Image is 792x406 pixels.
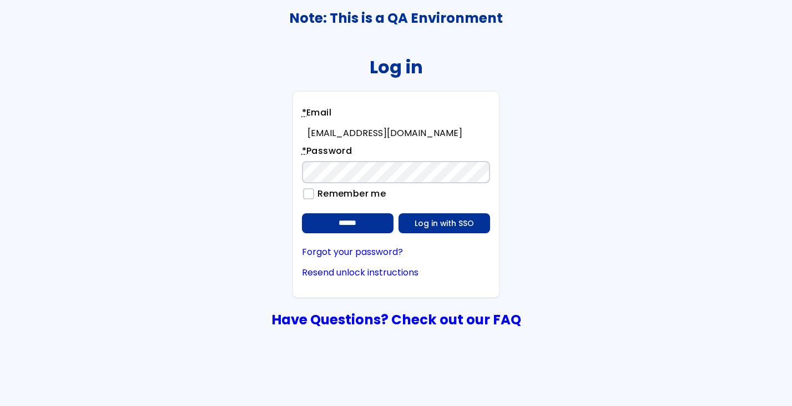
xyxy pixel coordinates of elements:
[312,189,386,199] label: Remember me
[307,128,491,138] div: [EMAIL_ADDRESS][DOMAIN_NAME]
[302,106,306,119] abbr: required
[302,268,491,278] a: Resend unlock instructions
[302,106,331,123] label: Email
[302,247,491,257] a: Forgot your password?
[1,11,791,26] h3: Note: This is a QA Environment
[302,144,306,157] abbr: required
[398,213,490,233] a: Log in with SSO
[271,310,521,329] a: Have Questions? Check out our FAQ
[302,144,352,161] label: Password
[370,57,423,77] h2: Log in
